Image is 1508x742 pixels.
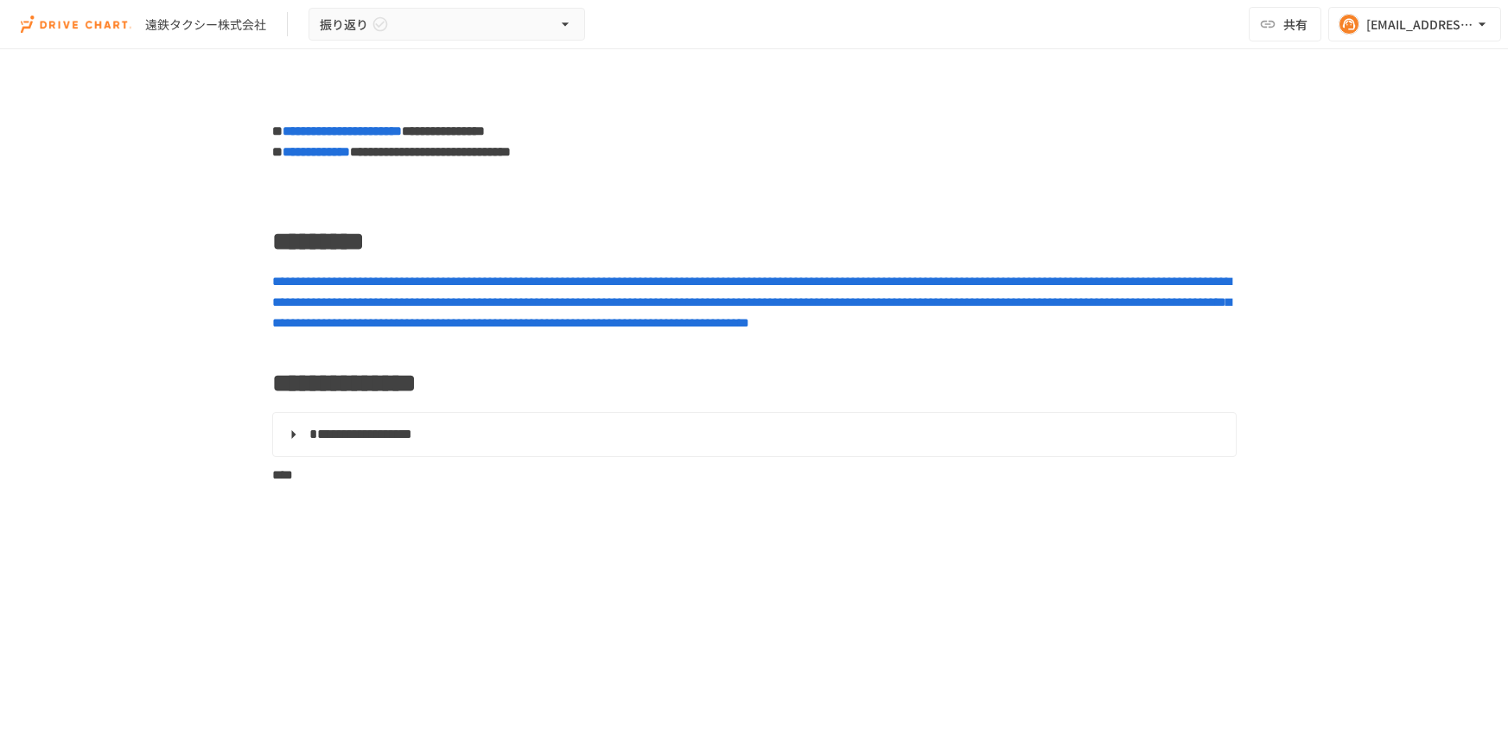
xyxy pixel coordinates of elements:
[309,8,585,41] button: 振り返り
[320,14,368,35] span: 振り返り
[145,16,266,34] div: 遠鉄タクシー株式会社
[1283,15,1308,34] span: 共有
[1249,7,1321,41] button: 共有
[1366,14,1473,35] div: [EMAIL_ADDRESS][DOMAIN_NAME]
[21,10,131,38] img: i9VDDS9JuLRLX3JIUyK59LcYp6Y9cayLPHs4hOxMB9W
[1328,7,1501,41] button: [EMAIL_ADDRESS][DOMAIN_NAME]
